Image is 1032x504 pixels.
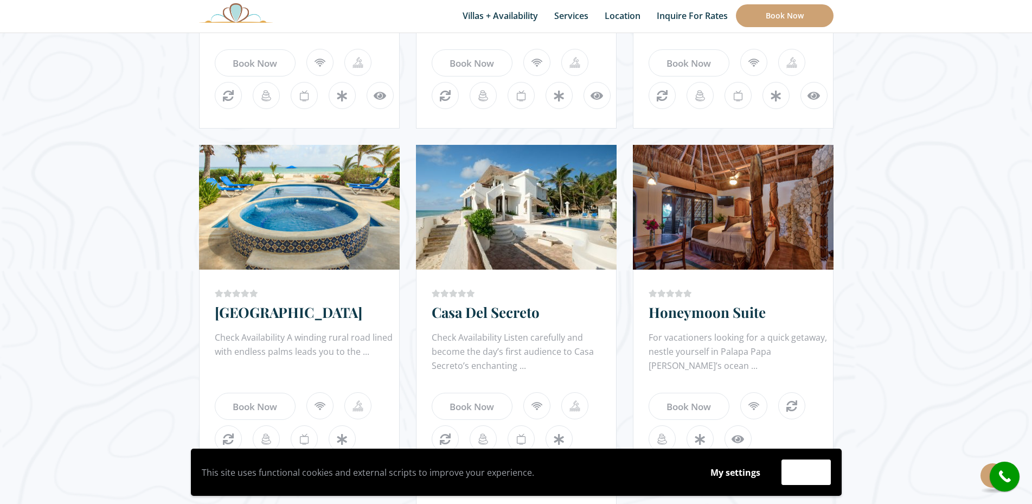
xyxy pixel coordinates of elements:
[736,4,834,27] a: Book Now
[215,330,399,374] div: Check Availability A winding rural road lined with endless palms leads you to the ...
[781,460,831,485] button: Accept
[432,49,512,76] a: Book Now
[649,303,766,322] a: Honeymoon Suite
[432,393,512,420] a: Book Now
[649,393,729,420] a: Book Now
[649,330,833,374] div: For vacationers looking for a quick getaway, nestle yourself in Palapa Papa [PERSON_NAME]’s ocean...
[992,464,1017,489] i: call
[215,393,296,420] a: Book Now
[199,3,273,23] img: Awesome Logo
[649,49,729,76] a: Book Now
[215,49,296,76] a: Book Now
[202,464,689,481] p: This site uses functional cookies and external scripts to improve your experience.
[432,330,616,374] div: Check Availability Listen carefully and become the day’s first audience to Casa Secreto’s enchant...
[215,303,362,322] a: [GEOGRAPHIC_DATA]
[432,303,540,322] a: Casa Del Secreto
[990,462,1020,492] a: call
[700,460,771,485] button: My settings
